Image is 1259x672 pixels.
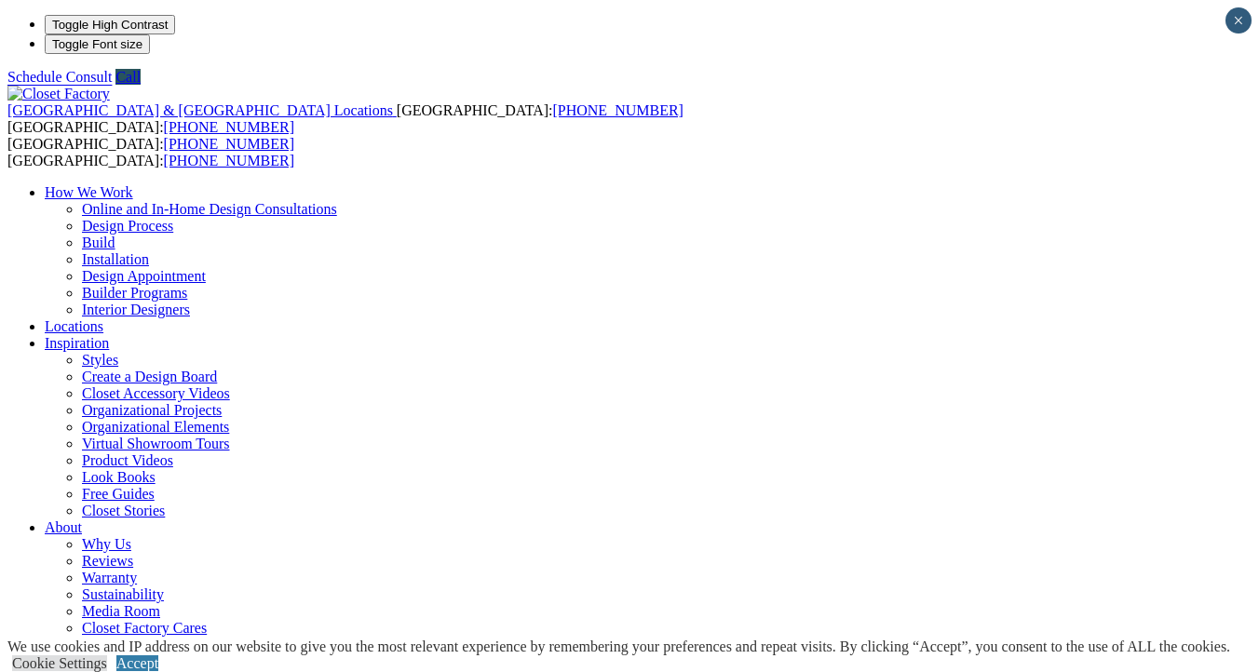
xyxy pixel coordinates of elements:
[82,603,160,619] a: Media Room
[552,102,683,118] a: [PHONE_NUMBER]
[45,34,150,54] button: Toggle Font size
[82,385,230,401] a: Closet Accessory Videos
[82,369,217,384] a: Create a Design Board
[45,15,175,34] button: Toggle High Contrast
[82,620,207,636] a: Closet Factory Cares
[82,637,188,652] a: Customer Service
[164,119,294,135] a: [PHONE_NUMBER]
[82,503,165,518] a: Closet Stories
[82,452,173,468] a: Product Videos
[82,268,206,284] a: Design Appointment
[82,201,337,217] a: Online and In-Home Design Consultations
[82,235,115,250] a: Build
[82,553,133,569] a: Reviews
[82,251,149,267] a: Installation
[82,285,187,301] a: Builder Programs
[164,136,294,152] a: [PHONE_NUMBER]
[82,536,131,552] a: Why Us
[116,655,158,671] a: Accept
[45,184,133,200] a: How We Work
[7,86,110,102] img: Closet Factory
[45,519,82,535] a: About
[82,218,173,234] a: Design Process
[82,469,156,485] a: Look Books
[82,419,229,435] a: Organizational Elements
[82,586,164,602] a: Sustainability
[7,638,1230,655] div: We use cookies and IP address on our website to give you the most relevant experience by remember...
[82,352,118,368] a: Styles
[7,102,393,118] span: [GEOGRAPHIC_DATA] & [GEOGRAPHIC_DATA] Locations
[12,655,107,671] a: Cookie Settings
[82,570,137,585] a: Warranty
[45,318,103,334] a: Locations
[82,486,155,502] a: Free Guides
[82,402,222,418] a: Organizational Projects
[164,153,294,168] a: [PHONE_NUMBER]
[52,18,168,32] span: Toggle High Contrast
[7,102,397,118] a: [GEOGRAPHIC_DATA] & [GEOGRAPHIC_DATA] Locations
[7,136,294,168] span: [GEOGRAPHIC_DATA]: [GEOGRAPHIC_DATA]:
[82,302,190,317] a: Interior Designers
[82,436,230,451] a: Virtual Showroom Tours
[115,69,141,85] a: Call
[7,102,684,135] span: [GEOGRAPHIC_DATA]: [GEOGRAPHIC_DATA]:
[7,69,112,85] a: Schedule Consult
[52,37,142,51] span: Toggle Font size
[45,335,109,351] a: Inspiration
[1225,7,1252,34] button: Close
